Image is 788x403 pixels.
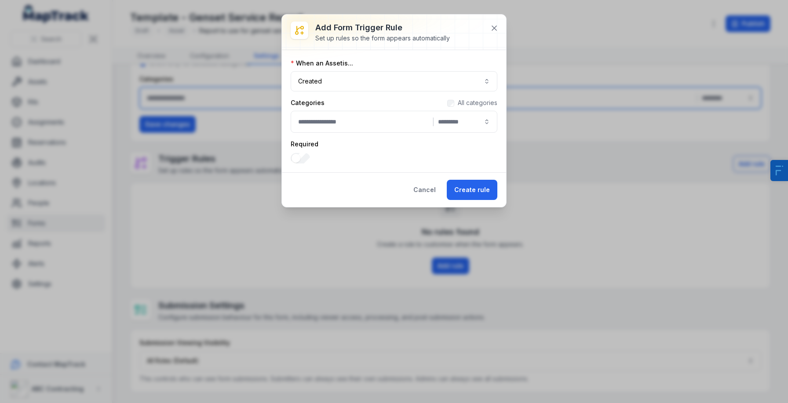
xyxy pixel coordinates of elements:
h3: Add form trigger rule [315,22,450,34]
label: All categories [458,98,497,107]
div: Set up rules so the form appears automatically [315,34,450,43]
button: | [291,111,497,133]
button: Cancel [406,180,443,200]
input: :rfa:-form-item-label [291,153,310,163]
label: Required [291,140,318,149]
button: Created [291,71,497,91]
label: Categories [291,98,325,107]
button: Create rule [447,180,497,200]
label: When an Asset is... [291,59,353,68]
